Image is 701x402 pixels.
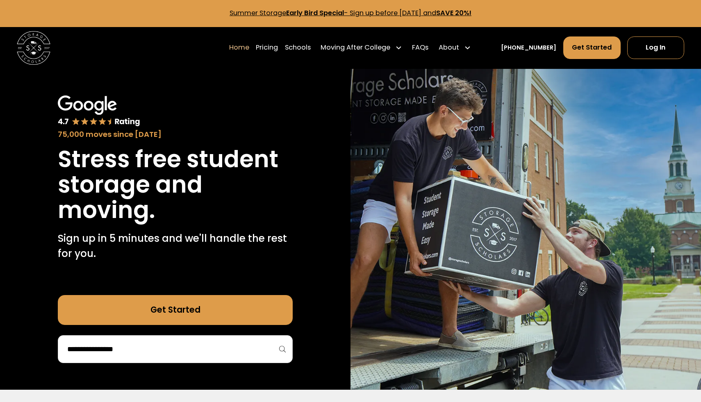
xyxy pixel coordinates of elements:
a: Get Started [58,295,293,325]
a: FAQs [412,36,428,59]
div: Moving After College [317,36,405,59]
a: Log In [627,36,684,59]
a: Summer StorageEarly Bird Special- Sign up before [DATE] andSAVE 20%! [230,8,471,18]
img: Google 4.7 star rating [58,95,140,127]
img: Storage Scholars main logo [17,31,50,65]
div: Moving After College [321,43,390,53]
div: About [435,36,474,59]
strong: SAVE 20%! [436,8,471,18]
a: Schools [285,36,311,59]
a: [PHONE_NUMBER] [501,43,556,52]
a: Get Started [563,36,621,59]
img: Storage Scholars makes moving and storage easy. [350,69,701,390]
div: About [439,43,459,53]
a: home [17,31,50,65]
p: Sign up in 5 minutes and we'll handle the rest for you. [58,231,293,261]
a: Home [229,36,249,59]
div: 75,000 moves since [DATE] [58,129,293,140]
strong: Early Bird Special [286,8,344,18]
a: Pricing [256,36,278,59]
h1: Stress free student storage and moving. [58,147,293,223]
